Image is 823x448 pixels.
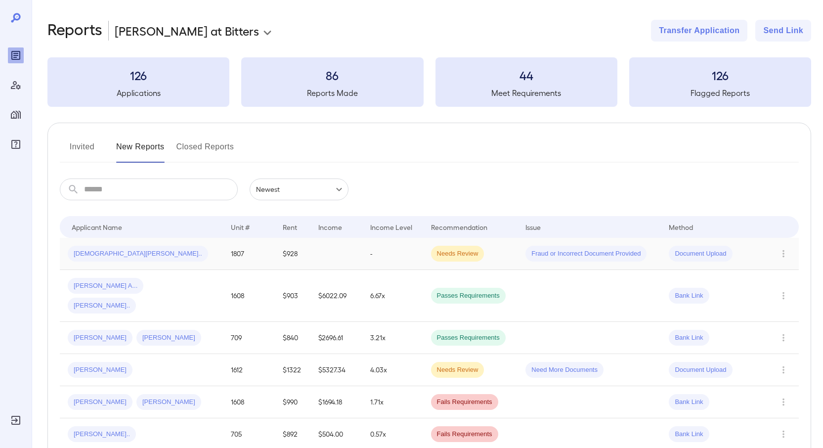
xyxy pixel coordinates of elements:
[68,249,208,259] span: [DEMOGRAPHIC_DATA][PERSON_NAME]..
[115,23,259,39] p: [PERSON_NAME] at Bitters
[669,333,709,343] span: Bank Link
[275,386,310,418] td: $990
[136,398,201,407] span: [PERSON_NAME]
[669,221,693,233] div: Method
[231,221,250,233] div: Unit #
[136,333,201,343] span: [PERSON_NAME]
[275,354,310,386] td: $1322
[310,270,362,322] td: $6022.09
[669,291,709,301] span: Bank Link
[68,301,136,311] span: [PERSON_NAME]..
[223,386,275,418] td: 1608
[362,238,423,270] td: -
[776,426,791,442] button: Row Actions
[310,354,362,386] td: $5327.34
[669,430,709,439] span: Bank Link
[776,362,791,378] button: Row Actions
[283,221,299,233] div: Rent
[669,249,732,259] span: Document Upload
[431,249,484,259] span: Needs Review
[755,20,811,42] button: Send Link
[47,20,102,42] h2: Reports
[223,238,275,270] td: 1807
[47,67,229,83] h3: 126
[431,291,506,301] span: Passes Requirements
[431,365,484,375] span: Needs Review
[651,20,747,42] button: Transfer Application
[275,238,310,270] td: $928
[68,365,132,375] span: [PERSON_NAME]
[176,139,234,163] button: Closed Reports
[370,221,412,233] div: Income Level
[310,386,362,418] td: $1694.18
[362,354,423,386] td: 4.03x
[776,246,791,262] button: Row Actions
[68,281,143,291] span: [PERSON_NAME] A...
[223,270,275,322] td: 1608
[275,270,310,322] td: $903
[629,67,811,83] h3: 126
[8,412,24,428] div: Log Out
[310,322,362,354] td: $2696.61
[431,221,487,233] div: Recommendation
[776,288,791,304] button: Row Actions
[431,398,498,407] span: Fails Requirements
[669,365,732,375] span: Document Upload
[116,139,165,163] button: New Reports
[241,87,423,99] h5: Reports Made
[525,249,647,259] span: Fraud or Incorrect Document Provided
[435,87,617,99] h5: Meet Requirements
[431,430,498,439] span: Fails Requirements
[8,136,24,152] div: FAQ
[8,77,24,93] div: Manage Users
[525,221,541,233] div: Issue
[250,179,348,200] div: Newest
[431,333,506,343] span: Passes Requirements
[362,386,423,418] td: 1.71x
[669,398,709,407] span: Bank Link
[776,330,791,346] button: Row Actions
[60,139,104,163] button: Invited
[223,354,275,386] td: 1612
[8,47,24,63] div: Reports
[8,107,24,123] div: Manage Properties
[776,394,791,410] button: Row Actions
[68,398,132,407] span: [PERSON_NAME]
[525,365,604,375] span: Need More Documents
[223,322,275,354] td: 709
[629,87,811,99] h5: Flagged Reports
[241,67,423,83] h3: 86
[47,87,229,99] h5: Applications
[362,322,423,354] td: 3.21x
[72,221,122,233] div: Applicant Name
[68,430,136,439] span: [PERSON_NAME]..
[68,333,132,343] span: [PERSON_NAME]
[362,270,423,322] td: 6.67x
[275,322,310,354] td: $840
[435,67,617,83] h3: 44
[318,221,342,233] div: Income
[47,57,811,107] summary: 126Applications86Reports Made44Meet Requirements126Flagged Reports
